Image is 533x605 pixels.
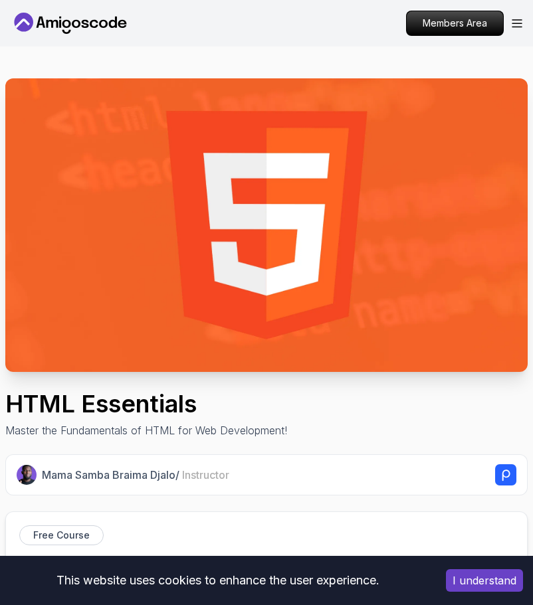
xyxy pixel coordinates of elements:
[5,390,528,417] h1: HTML Essentials
[446,569,523,592] button: Accept cookies
[182,468,229,481] span: Instructor
[5,78,528,372] img: html-for-beginners_thumbnail
[407,11,503,35] p: Members Area
[10,566,426,595] div: This website uses cookies to enhance the user experience.
[42,467,229,483] p: Mama Samba Braima Djalo /
[17,465,37,485] img: Nelson Djalo
[406,11,504,36] a: Members Area
[512,19,522,28] button: Open Menu
[33,529,90,542] p: Free Course
[5,422,528,438] p: Master the Fundamentals of HTML for Web Development!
